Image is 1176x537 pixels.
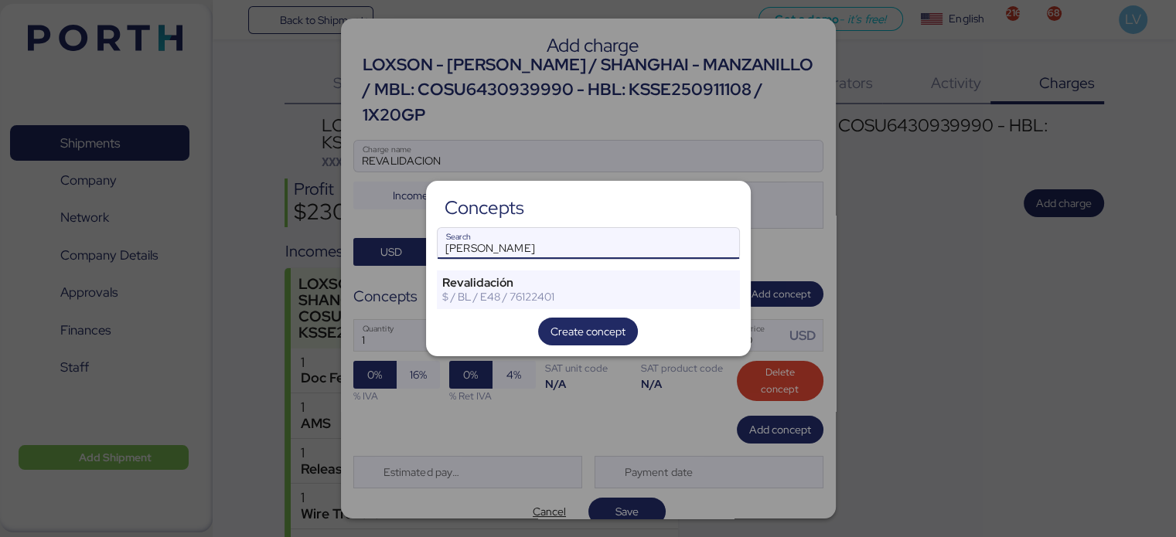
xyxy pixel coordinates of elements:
div: $ / BL / E48 / 76122401 [442,290,683,304]
span: Create concept [551,322,625,341]
div: Concepts [445,201,524,215]
div: Revalidación [442,276,683,290]
input: Search [438,228,739,259]
button: Create concept [538,318,638,345]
